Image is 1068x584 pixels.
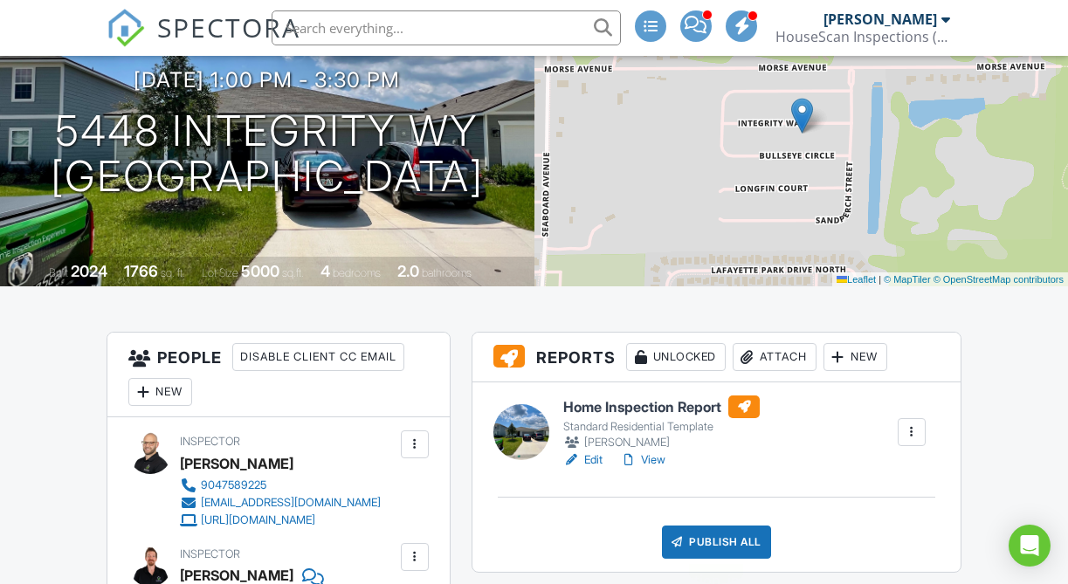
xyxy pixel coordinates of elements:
h6: Home Inspection Report [563,395,760,418]
div: Open Intercom Messenger [1009,525,1051,567]
h1: 5448 Integrity Wy [GEOGRAPHIC_DATA] [51,108,484,201]
div: [PERSON_NAME] [180,450,293,477]
div: Standard Residential Template [563,420,760,434]
div: Unlocked [626,343,726,371]
div: New [128,378,192,406]
a: Edit [563,451,603,469]
span: | [879,274,881,285]
span: bathrooms [422,266,472,279]
div: 5000 [241,262,279,280]
span: bedrooms [333,266,381,279]
div: Attach [733,343,817,371]
a: [EMAIL_ADDRESS][DOMAIN_NAME] [180,494,381,512]
a: Leaflet [837,274,876,285]
div: 4 [320,262,330,280]
div: 2.0 [397,262,419,280]
span: Built [49,266,68,279]
div: [PERSON_NAME] [823,10,937,28]
div: 9047589225 [201,478,266,492]
span: Inspector [180,547,240,560]
a: View [620,451,665,469]
input: Search everything... [272,10,621,45]
h3: [DATE] 1:00 pm - 3:30 pm [134,68,400,92]
h3: People [107,333,450,417]
a: SPECTORA [107,24,300,60]
a: © MapTiler [884,274,931,285]
div: 1766 [124,262,158,280]
h3: Reports [472,333,961,382]
a: © OpenStreetMap contributors [934,274,1064,285]
div: New [823,343,887,371]
a: 9047589225 [180,477,381,494]
span: SPECTORA [157,9,300,45]
div: [PERSON_NAME] [563,434,760,451]
div: Disable Client CC Email [232,343,404,371]
a: Home Inspection Report Standard Residential Template [PERSON_NAME] [563,395,760,451]
a: [URL][DOMAIN_NAME] [180,512,381,529]
img: Marker [791,98,813,134]
span: Lot Size [202,266,238,279]
div: Publish All [662,526,771,559]
div: [URL][DOMAIN_NAME] [201,513,315,527]
span: Inspector [180,435,240,448]
span: sq.ft. [282,266,304,279]
span: sq. ft. [161,266,185,279]
div: 2024 [71,262,107,280]
div: [EMAIL_ADDRESS][DOMAIN_NAME] [201,496,381,510]
div: HouseScan Inspections (HOME) [775,28,950,45]
img: The Best Home Inspection Software - Spectora [107,9,145,47]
